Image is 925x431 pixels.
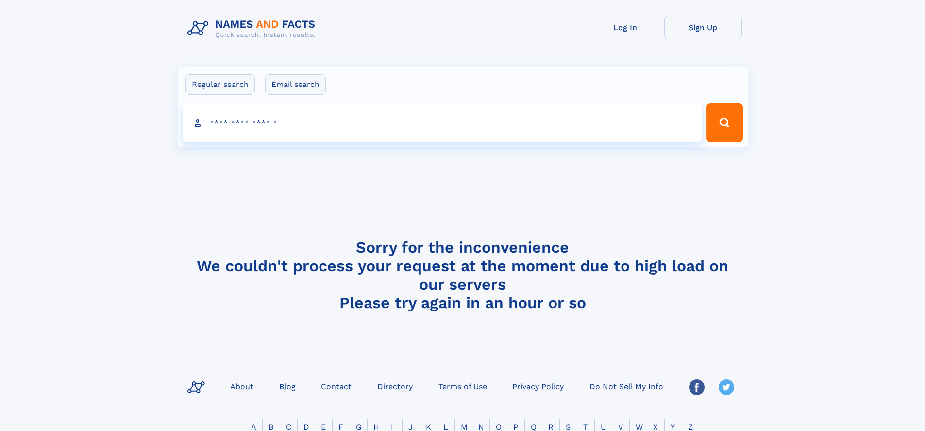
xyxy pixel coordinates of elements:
img: Logo Names and Facts [184,16,323,42]
a: About [226,379,257,393]
a: Sign Up [664,16,742,39]
a: Directory [373,379,417,393]
a: Log In [587,16,664,39]
label: Email search [265,74,326,95]
button: Search Button [706,103,742,142]
a: Privacy Policy [508,379,568,393]
a: Blog [275,379,300,393]
input: search input [183,103,703,142]
img: Facebook [689,379,705,395]
img: Twitter [719,379,734,395]
h4: Sorry for the inconvenience We couldn't process your request at the moment due to high load on ou... [184,238,742,312]
label: Regular search [185,74,255,95]
a: Terms of Use [435,379,491,393]
a: Contact [317,379,355,393]
a: Do Not Sell My Info [586,379,667,393]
